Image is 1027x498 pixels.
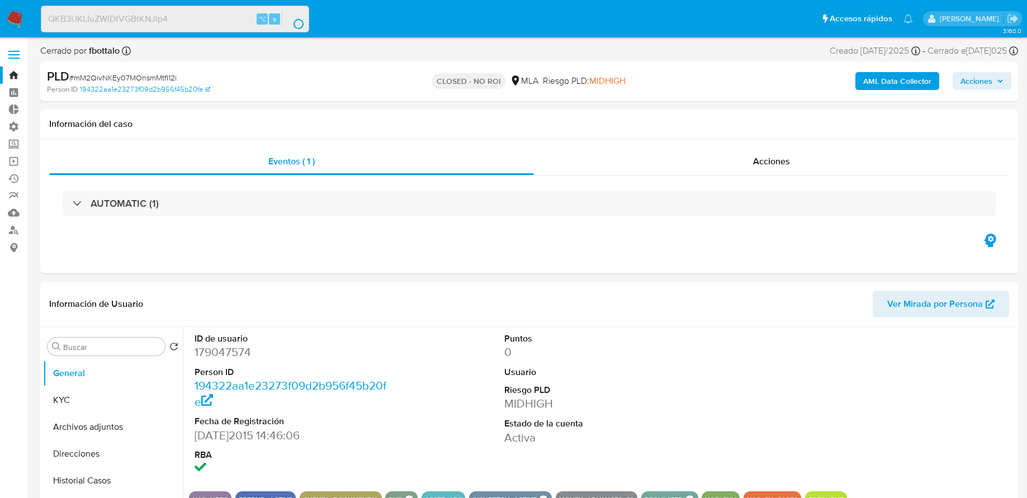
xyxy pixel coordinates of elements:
dt: ID de usuario [195,333,390,345]
dt: Fecha de Registración [195,415,390,428]
button: Volver al orden por defecto [169,342,178,354]
span: ⌥ [258,13,267,24]
button: AML Data Collector [855,72,939,90]
div: Creado [DATE]/2025 [830,45,920,57]
div: AUTOMATIC (1) [63,191,996,216]
dt: Person ID [195,366,390,378]
div: MLA [510,75,538,87]
dd: MIDHIGH [504,396,700,411]
h1: Información de Usuario [49,298,143,310]
p: CLOSED - NO ROI [432,73,505,89]
span: s [273,13,276,24]
button: Ver Mirada por Persona [873,291,1009,317]
dd: 179047574 [195,344,390,360]
dt: Riesgo PLD [504,384,700,396]
button: Archivos adjuntos [43,414,183,440]
span: Eventos ( 1 ) [268,155,315,168]
span: Accesos rápidos [830,13,892,25]
dd: Activa [504,430,700,445]
button: search-icon [282,11,305,27]
button: General [43,360,183,387]
dd: 0 [504,344,700,360]
span: Acciones [753,155,790,168]
span: - [922,45,925,57]
b: PLD [47,67,69,85]
h1: Información del caso [49,118,1009,130]
p: fabricio.bottalo@mercadolibre.com [940,13,1003,24]
button: Acciones [953,72,1011,90]
dt: RBA [195,449,390,461]
b: Person ID [47,84,78,94]
h3: AUTOMATIC (1) [91,197,159,210]
b: fbottalo [87,44,120,57]
button: Direcciones [43,440,183,467]
a: Notificaciones [903,14,913,23]
a: 194322aa1e23273f09d2b956f45b20fe [80,84,210,94]
dt: Estado de la cuenta [504,418,700,430]
dd: [DATE]2015 14:46:06 [195,428,390,443]
button: KYC [43,387,183,414]
button: Buscar [52,342,61,351]
div: Cerrado e[DATE]025 [927,45,1018,57]
dt: Puntos [504,333,700,345]
input: Buscar [63,342,160,352]
dt: Usuario [504,366,700,378]
b: AML Data Collector [863,72,931,90]
span: Ver Mirada por Persona [887,291,983,317]
span: MIDHIGH [589,74,626,87]
a: Salir [1007,13,1019,25]
button: Historial Casos [43,467,183,494]
a: 194322aa1e23273f09d2b956f45b20fe [195,377,386,409]
span: Cerrado por [40,45,120,57]
span: # mM2QivNKEy07MOnsmMtfI12i [69,72,177,83]
span: Riesgo PLD: [543,75,626,87]
span: Acciones [960,72,992,90]
input: Buscar usuario o caso... [41,12,309,26]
